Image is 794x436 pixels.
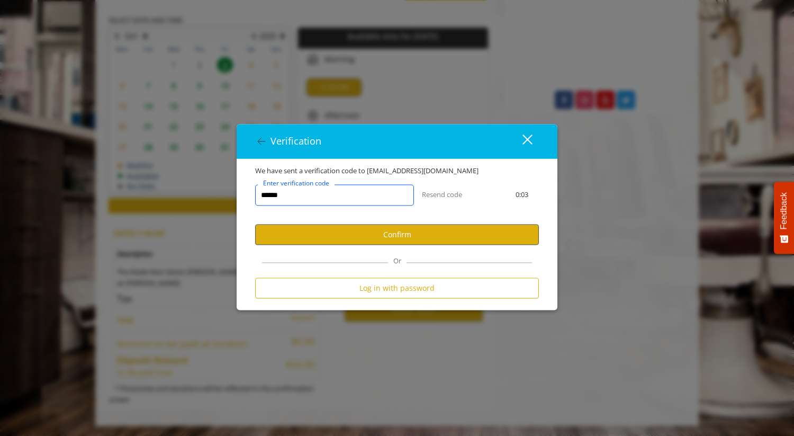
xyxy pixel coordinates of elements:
[255,184,414,206] input: verificationCodeText
[247,166,547,177] div: We have sent a verification code to [EMAIL_ADDRESS][DOMAIN_NAME]
[422,190,462,201] button: Resend code
[270,135,321,148] span: Verification
[774,182,794,254] button: Feedback - Show survey
[255,278,539,299] button: Log in with password
[779,192,789,229] span: Feedback
[503,130,539,152] button: close dialog
[255,224,539,245] button: Confirm
[388,256,407,266] span: Or
[510,134,531,149] div: close dialog
[258,178,335,188] label: Enter verification code
[497,190,547,201] div: 0:03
